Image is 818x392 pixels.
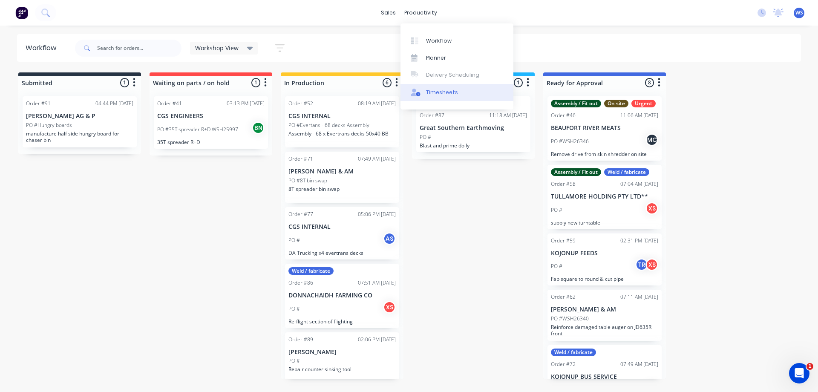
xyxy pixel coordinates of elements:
[383,301,396,314] div: XS
[377,6,400,19] div: sales
[551,206,562,214] p: PO #
[789,363,809,383] iframe: Intercom live chat
[17,75,153,89] p: How can we help?
[489,112,527,119] div: 11:18 AM [DATE]
[288,100,313,107] div: Order #52
[416,96,530,152] div: PaintOrder #8711:18 AM [DATE]Great Southern EarthmovingPO #Blast and prime dolly
[620,112,658,119] div: 11:06 AM [DATE]
[547,165,662,229] div: Assembly / Fit outWeld / fabricateOrder #5807:04 AM [DATE]TULLAMORE HOLDING PTY LTD**PO #XSsupply...
[400,6,441,19] div: productivity
[17,192,59,201] div: New feature
[17,108,143,117] div: Ask a question
[288,130,396,137] p: Assembly - 68 x Evertrans decks 50x40 BB
[420,112,444,119] div: Order #87
[420,124,527,132] p: Great Southern Earthmoving
[551,373,658,380] p: KOJONUP BUS SERVICE
[551,100,601,107] div: Assembly / Fit out
[551,315,589,323] p: PO #WSH26340
[420,142,527,149] p: Blast and prime dolly
[551,262,562,270] p: PO #
[420,133,431,141] p: PO #
[285,96,399,147] div: Order #5208:19 AM [DATE]CGS INTERNALPO #Evertans - 68 decks AssemblyAssembly - 68 x Evertrans dec...
[604,100,628,107] div: On site
[49,287,79,293] span: Messages
[17,61,153,75] p: Hi Work
[620,237,658,245] div: 02:31 PM [DATE]
[26,43,60,53] div: Workflow
[288,292,396,299] p: DONNACHAIDH FARMING CO
[288,336,313,343] div: Order #89
[26,121,72,129] p: PO #Hungry boards
[551,112,576,119] div: Order #46
[9,101,162,133] div: Ask a questionAI Agent and team can help
[288,210,313,218] div: Order #77
[142,287,156,293] span: Help
[9,184,162,234] div: New featureImprovementFactory Weekly Updates - [DATE]Hey, Factory pro there
[157,126,238,133] p: PO #35T spreader R+D WSH25997
[620,180,658,188] div: 07:04 AM [DATE]
[285,264,399,328] div: Weld / fabricateOrder #8607:51 AM [DATE]DONNACHAIDH FARMING COPO #XSRe-flight section of flighting
[157,112,265,120] p: CGS ENGINEERS
[288,267,334,275] div: Weld / fabricate
[288,223,396,231] p: CGS INTERNAL
[551,151,658,157] p: Remove drive from skin shredder on site
[645,202,658,215] div: XS
[551,180,576,188] div: Order #58
[551,138,589,145] p: PO #WSH26346
[426,54,446,62] div: Planner
[85,266,128,300] button: News
[63,192,108,201] div: Improvement
[12,287,31,293] span: Home
[227,100,265,107] div: 03:13 PM [DATE]
[795,9,803,17] span: WS
[288,250,396,256] p: DA Trucking x4 evertrans decks
[147,14,162,29] div: Close
[17,246,153,255] h2: Factory Feature Walkthroughs
[400,84,513,101] a: Timesheets
[551,219,658,226] p: supply new turntable
[288,121,369,129] p: PO #Evertans - 68 decks Assembly
[17,117,143,126] div: AI Agent and team can help
[17,206,138,215] div: Factory Weekly Updates - [DATE]
[383,232,396,245] div: AS
[635,258,648,271] div: TR
[620,293,658,301] div: 07:11 AM [DATE]
[288,279,313,287] div: Order #86
[645,133,658,146] div: MC
[288,349,396,356] p: [PERSON_NAME]
[358,279,396,287] div: 07:51 AM [DATE]
[551,324,658,337] p: Reinforce damaged table auger on JD635R front
[128,266,170,300] button: Help
[288,357,300,365] p: PO #
[358,155,396,163] div: 07:49 AM [DATE]
[551,349,596,356] div: Weld / fabricate
[547,233,662,286] div: Order #5902:31 PM [DATE]KOJONUP FEEDSPO #TRXSFab square to round & cut pipe
[285,207,399,259] div: Order #7705:06 PM [DATE]CGS INTERNALPO #ASDA Trucking x4 evertrans decks
[551,293,576,301] div: Order #62
[620,360,658,368] div: 07:49 AM [DATE]
[551,306,658,313] p: [PERSON_NAME] & AM
[288,155,313,163] div: Order #71
[645,258,658,271] div: XS
[15,6,28,19] img: Factory
[285,152,399,203] div: Order #7107:49 AM [DATE][PERSON_NAME] & AMPO #8T bin swap8T spreader bin swap
[95,100,133,107] div: 04:44 PM [DATE]
[426,89,458,96] div: Timesheets
[551,237,576,245] div: Order #59
[288,318,396,325] p: Re-flight section of flighting
[547,96,662,161] div: Assembly / Fit outOn siteUrgentOrder #4611:06 AM [DATE]BEAUFORT RIVER MEATSPO #WSH26346MCRemove d...
[358,336,396,343] div: 02:06 PM [DATE]
[288,305,300,313] p: PO #
[631,100,656,107] div: Urgent
[17,217,138,227] div: Hey, Factory pro there
[97,40,181,57] input: Search for orders...
[426,37,452,45] div: Workflow
[26,112,133,120] p: [PERSON_NAME] AG & P
[358,100,396,107] div: 08:19 AM [DATE]
[43,266,85,300] button: Messages
[400,32,513,49] a: Workflow
[288,168,396,175] p: [PERSON_NAME] & AM
[551,193,658,200] p: TULLAMORE HOLDING PTY LTD**
[551,360,576,368] div: Order #72
[157,139,265,145] p: 35T spreader R+D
